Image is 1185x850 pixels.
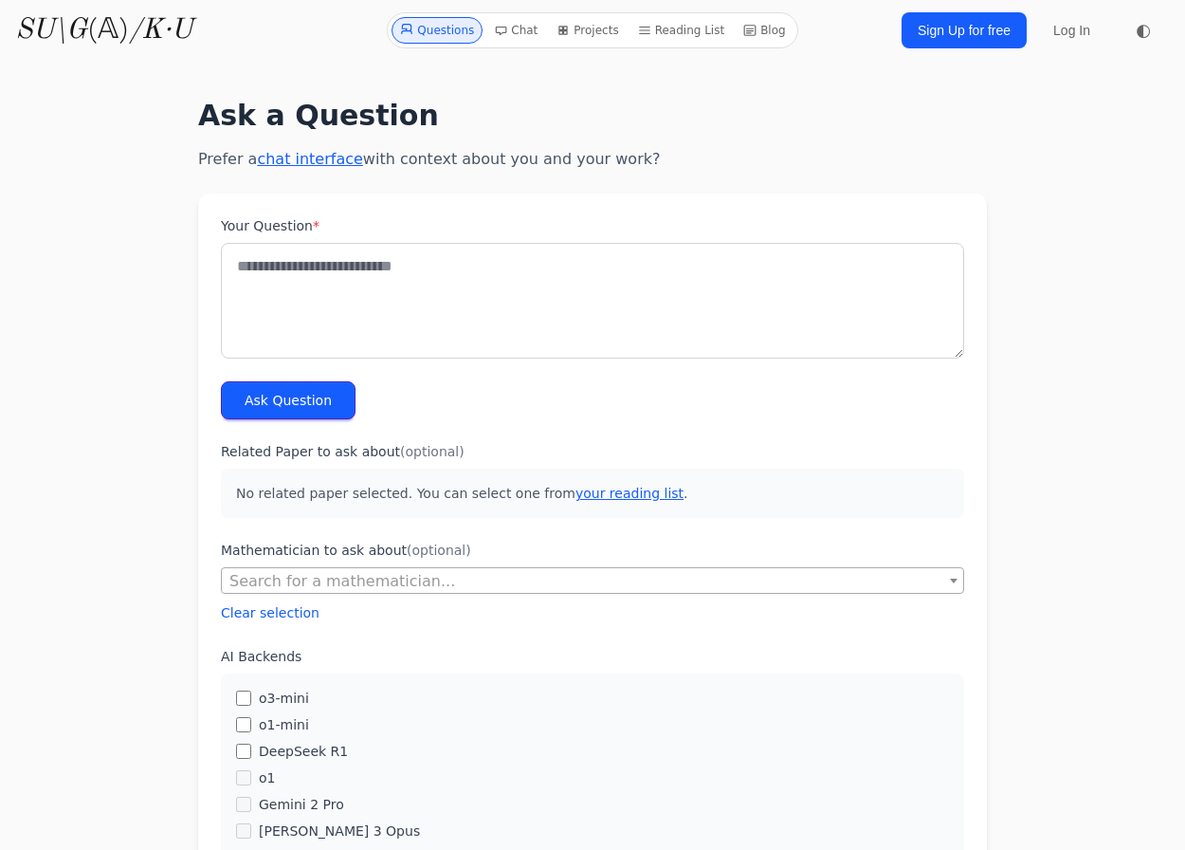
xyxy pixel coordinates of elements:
[15,16,87,45] i: SU\G
[407,543,471,558] span: (optional)
[221,647,964,666] label: AI Backends
[221,381,355,419] button: Ask Question
[259,689,309,708] label: o3-mini
[198,148,987,171] p: Prefer a with context about you and your work?
[221,567,964,594] span: Search for a mathematician...
[1042,13,1102,47] a: Log In
[259,768,275,787] label: o1
[15,13,192,47] a: SU\G(𝔸)/K·U
[400,444,465,459] span: (optional)
[486,17,545,44] a: Chat
[575,486,684,501] a: your reading list
[259,822,420,841] label: [PERSON_NAME] 3 Opus
[1124,11,1162,49] button: ◐
[221,541,964,560] label: Mathematician to ask about
[392,17,483,44] a: Questions
[630,17,733,44] a: Reading List
[549,17,626,44] a: Projects
[221,603,319,622] button: Clear selection
[259,742,348,761] label: DeepSeek R1
[198,99,987,133] h1: Ask a Question
[736,17,793,44] a: Blog
[1136,22,1151,39] span: ◐
[221,216,964,235] label: Your Question
[259,715,309,734] label: o1-mini
[902,12,1027,48] a: Sign Up for free
[257,150,362,168] a: chat interface
[221,469,964,518] p: No related paper selected. You can select one from .
[229,572,455,590] span: Search for a mathematician...
[129,16,192,45] i: /K·U
[222,568,963,595] span: Search for a mathematician...
[221,442,964,461] label: Related Paper to ask about
[259,795,344,814] label: Gemini 2 Pro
